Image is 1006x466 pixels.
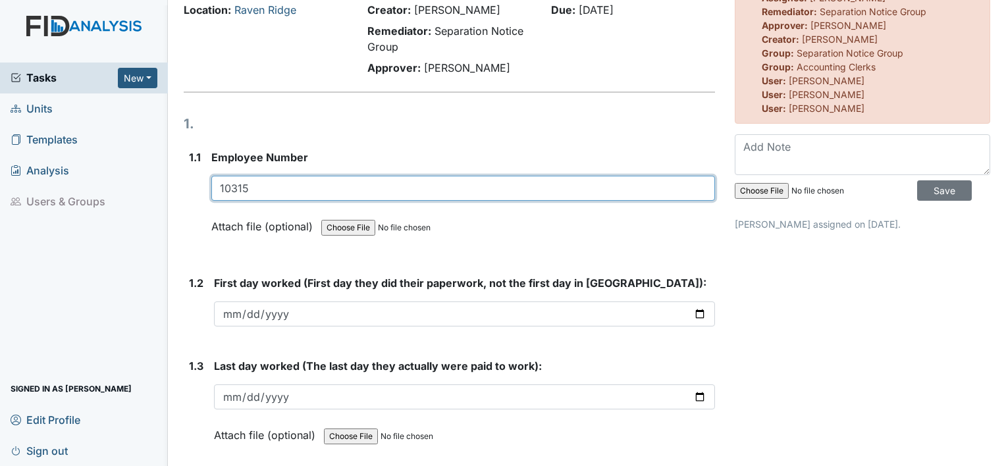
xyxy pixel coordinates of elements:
span: [PERSON_NAME] [789,89,864,100]
strong: Group: [762,47,794,59]
span: Templates [11,130,78,150]
strong: Creator: [367,3,411,16]
span: [PERSON_NAME] [810,20,886,31]
p: [PERSON_NAME] assigned on [DATE]. [735,217,990,231]
span: [PERSON_NAME] [424,61,510,74]
span: Edit Profile [11,409,80,430]
strong: Remediator: [367,24,431,38]
label: Attach file (optional) [211,211,318,234]
a: Tasks [11,70,118,86]
button: New [118,68,157,88]
label: 1.1 [189,149,201,165]
strong: Approver: [367,61,421,74]
span: Last day worked (The last day they actually were paid to work): [214,359,542,373]
strong: Approver: [762,20,808,31]
span: Employee Number [211,151,308,164]
strong: Creator: [762,34,799,45]
strong: Location: [184,3,231,16]
span: [PERSON_NAME] [789,75,864,86]
label: Attach file (optional) [214,420,321,443]
span: [DATE] [579,3,614,16]
span: Separation Notice Group [367,24,523,53]
label: 1.3 [189,358,203,374]
span: First day worked (First day they did their paperwork, not the first day in [GEOGRAPHIC_DATA]): [214,276,706,290]
span: Separation Notice Group [797,47,903,59]
strong: User: [762,89,786,100]
label: 1.2 [189,275,203,291]
a: Raven Ridge [234,3,296,16]
input: Save [917,180,972,201]
span: Separation Notice Group [820,6,926,17]
strong: Remediator: [762,6,817,17]
span: [PERSON_NAME] [802,34,878,45]
span: Units [11,99,53,119]
span: Signed in as [PERSON_NAME] [11,378,132,399]
span: Accounting Clerks [797,61,876,72]
h1: 1. [184,114,715,134]
span: [PERSON_NAME] [414,3,500,16]
strong: User: [762,75,786,86]
strong: User: [762,103,786,114]
strong: Due: [551,3,575,16]
span: Analysis [11,161,69,181]
span: [PERSON_NAME] [789,103,864,114]
strong: Group: [762,61,794,72]
span: Sign out [11,440,68,461]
